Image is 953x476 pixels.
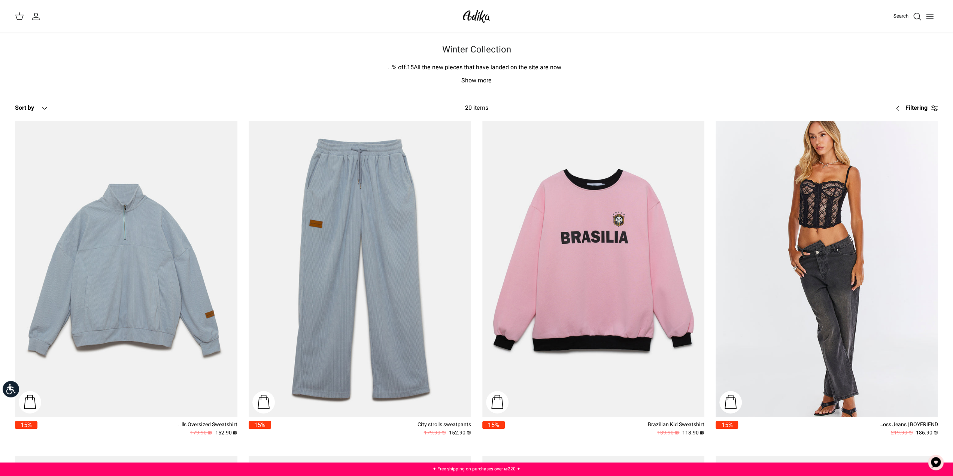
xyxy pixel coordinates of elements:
[254,421,265,430] font: 15%
[249,421,271,437] a: 15%
[505,421,705,437] a: Brazilian Kid Sweatshirt 118.90 ₪ 139.90 ₪
[215,429,237,437] font: 152.90 ₪
[161,421,237,428] font: City Strolls Oversized Sweatshirt
[916,429,938,437] font: 186.90 ₪
[482,421,505,437] a: 15%
[31,12,43,21] a: My account
[891,429,913,437] font: 219.90 ₪
[418,421,471,428] font: City strolls sweatpants
[488,421,499,430] font: 15%
[922,8,938,25] button: Toggle menu
[890,99,938,117] a: Filtering
[682,429,704,437] font: 118.90 ₪
[424,429,446,437] font: 179.90 ₪
[721,421,732,430] font: 15%
[249,121,471,418] a: City strolls sweatpants
[893,12,922,21] a: Search
[15,103,34,112] font: Sort by
[482,121,705,418] a: Brazilian Kid Sweatshirt
[648,421,704,428] font: Brazilian Kid Sweatshirt
[392,63,407,72] font: % off.
[716,121,938,418] a: All Or Nothing Criss-Cross Jeans | BOYFRIEND
[716,421,738,437] a: 15%
[905,103,928,112] font: Filtering
[738,421,938,437] a: All Or Nothing Criss-Cross Jeans | BOYFRIEND 186.90 ₪ 219.90 ₪
[925,451,947,474] button: Chat
[893,12,908,19] font: Search
[407,63,414,72] font: 15
[414,63,561,72] font: All the new pieces that have landed on the site are now
[657,429,679,437] font: 139.90 ₪
[442,43,511,56] font: Winter Collection
[461,7,492,25] img: Adika IL
[37,421,237,437] a: City Strolls Oversized Sweatshirt 152.90 ₪ 179.90 ₪
[21,421,32,430] font: 15%
[433,466,520,472] a: ✦ Free shipping on purchases over ₪220 ✦
[190,429,212,437] font: 179.90 ₪
[831,421,938,428] font: All Or Nothing Criss-Cross Jeans | BOYFRIEND
[271,421,471,437] a: City strolls sweatpants 152.90 ₪ 179.90 ₪
[15,421,37,437] a: 15%
[449,429,471,437] font: 152.90 ₪
[465,103,488,112] font: 20 items
[15,100,49,116] button: Sort by
[461,76,492,85] font: Show more
[15,121,237,418] a: City Strolls Oversized Sweatshirt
